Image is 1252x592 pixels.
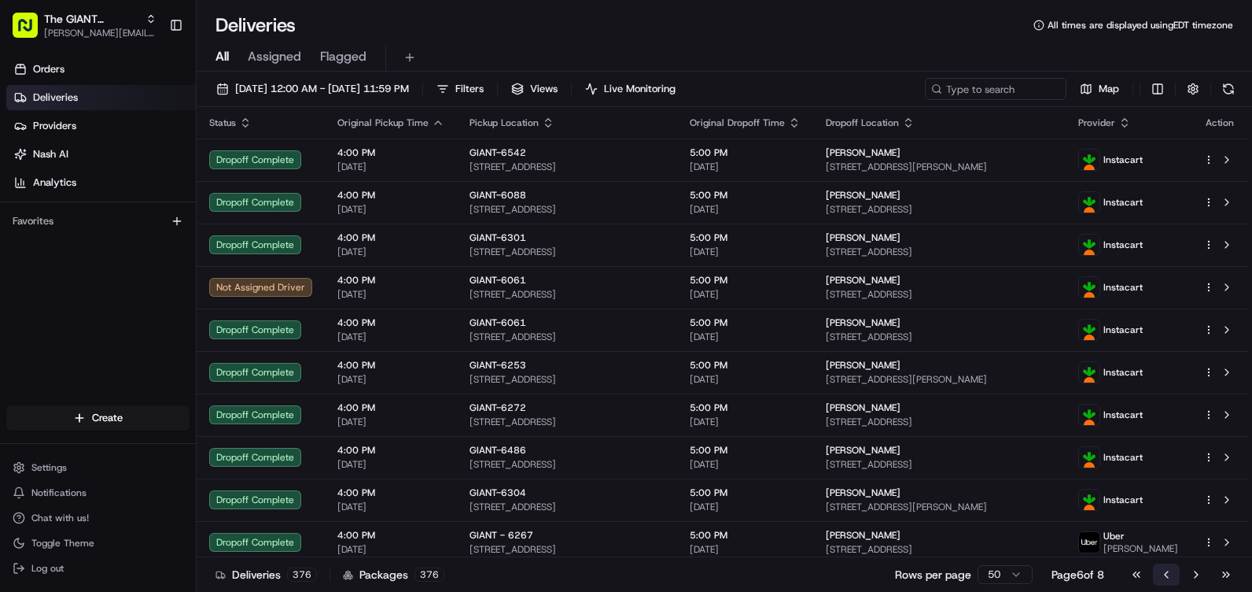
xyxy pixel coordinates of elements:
span: Chat with us! [31,512,89,524]
p: Rows per page [895,567,971,583]
span: Create [92,411,123,425]
img: profile_uber_ahold_partner.png [1079,532,1099,553]
button: Start new chat [267,155,286,174]
span: Instacart [1103,154,1143,166]
span: 4:00 PM [337,189,444,202]
img: profile_instacart_ahold_partner.png [1079,320,1099,340]
div: 💻 [133,230,145,242]
button: Create [6,405,190,431]
span: 4:00 PM [337,529,444,542]
button: Views [504,78,565,100]
button: Live Monitoring [578,78,683,100]
span: GIANT - 6267 [469,529,533,542]
a: Orders [6,57,196,82]
img: 1736555255976-a54dd68f-1ca7-489b-9aae-adbdc363a1c4 [16,150,44,179]
img: profile_instacart_ahold_partner.png [1079,235,1099,255]
span: Settings [31,461,67,474]
span: Analytics [33,176,76,190]
div: 376 [414,568,444,582]
span: [DATE] [690,458,801,471]
img: profile_instacart_ahold_partner.png [1079,447,1099,468]
span: Knowledge Base [31,228,120,244]
span: Views [530,82,558,96]
img: profile_instacart_ahold_partner.png [1079,150,1099,170]
span: [DATE] 12:00 AM - [DATE] 11:59 PM [235,82,409,96]
span: [PERSON_NAME] [826,529,900,542]
div: Packages [343,567,444,583]
div: Start new chat [53,150,258,166]
span: Toggle Theme [31,537,94,549]
span: [STREET_ADDRESS] [469,288,665,301]
span: Nash AI [33,147,68,161]
span: [DATE] [690,203,801,216]
img: profile_instacart_ahold_partner.png [1079,362,1099,383]
span: [DATE] [337,161,444,173]
span: [DATE] [337,458,444,471]
span: [DATE] [337,501,444,513]
span: [STREET_ADDRESS][PERSON_NAME] [826,373,1053,386]
div: Favorites [6,209,190,234]
span: 4:00 PM [337,231,444,244]
span: [DATE] [690,161,801,173]
span: Pylon [156,267,190,279]
button: [DATE] 12:00 AM - [DATE] 11:59 PM [209,78,416,100]
span: 5:00 PM [690,401,801,414]
span: Live Monitoring [604,82,676,96]
button: Chat with us! [6,507,190,529]
span: API Documentation [149,228,252,244]
span: [STREET_ADDRESS] [469,458,665,471]
span: Original Dropoff Time [690,117,785,129]
span: [DATE] [690,416,801,428]
span: Pickup Location [469,117,539,129]
span: 4:00 PM [337,444,444,457]
span: [DATE] [337,246,444,258]
button: Filters [429,78,491,100]
span: Instacart [1103,324,1143,336]
img: profile_instacart_ahold_partner.png [1079,405,1099,425]
button: Toggle Theme [6,532,190,554]
span: [DATE] [337,203,444,216]
a: Powered byPylon [111,266,190,279]
span: The GIANT Company [44,11,139,27]
button: Log out [6,557,190,579]
span: [STREET_ADDRESS] [826,288,1053,301]
span: 4:00 PM [337,359,444,372]
span: [PERSON_NAME] [826,146,900,159]
span: [PERSON_NAME] [826,189,900,202]
span: GIANT-6253 [469,359,526,372]
a: 📗Knowledge Base [9,222,127,250]
span: [DATE] [690,373,801,386]
img: Nash [16,16,47,47]
span: [DATE] [337,543,444,556]
span: GIANT-6088 [469,189,526,202]
span: Map [1099,82,1119,96]
span: [DATE] [337,416,444,428]
span: 4:00 PM [337,274,444,287]
button: Notifications [6,482,190,504]
button: The GIANT Company[PERSON_NAME][EMAIL_ADDRESS][DOMAIN_NAME] [6,6,163,44]
span: [PERSON_NAME][EMAIL_ADDRESS][DOMAIN_NAME] [44,27,156,39]
button: Map [1073,78,1126,100]
span: Instacart [1103,494,1143,506]
img: profile_instacart_ahold_partner.png [1079,490,1099,510]
span: Instacart [1103,281,1143,294]
span: [STREET_ADDRESS] [469,543,665,556]
div: We're available if you need us! [53,166,199,179]
span: [STREET_ADDRESS] [826,246,1053,258]
span: Instacart [1103,366,1143,379]
span: Status [209,117,236,129]
span: [PERSON_NAME] [826,316,900,329]
span: [STREET_ADDRESS] [826,458,1053,471]
span: 5:00 PM [690,487,801,499]
span: Uber [1103,530,1125,542]
span: 5:00 PM [690,231,801,244]
button: Refresh [1217,78,1239,100]
span: [PERSON_NAME] [826,444,900,457]
span: Notifications [31,487,87,499]
span: Provider [1078,117,1115,129]
span: Instacart [1103,196,1143,209]
h1: Deliveries [215,13,296,38]
input: Clear [41,102,260,118]
span: Orders [33,62,64,76]
input: Type to search [925,78,1066,100]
